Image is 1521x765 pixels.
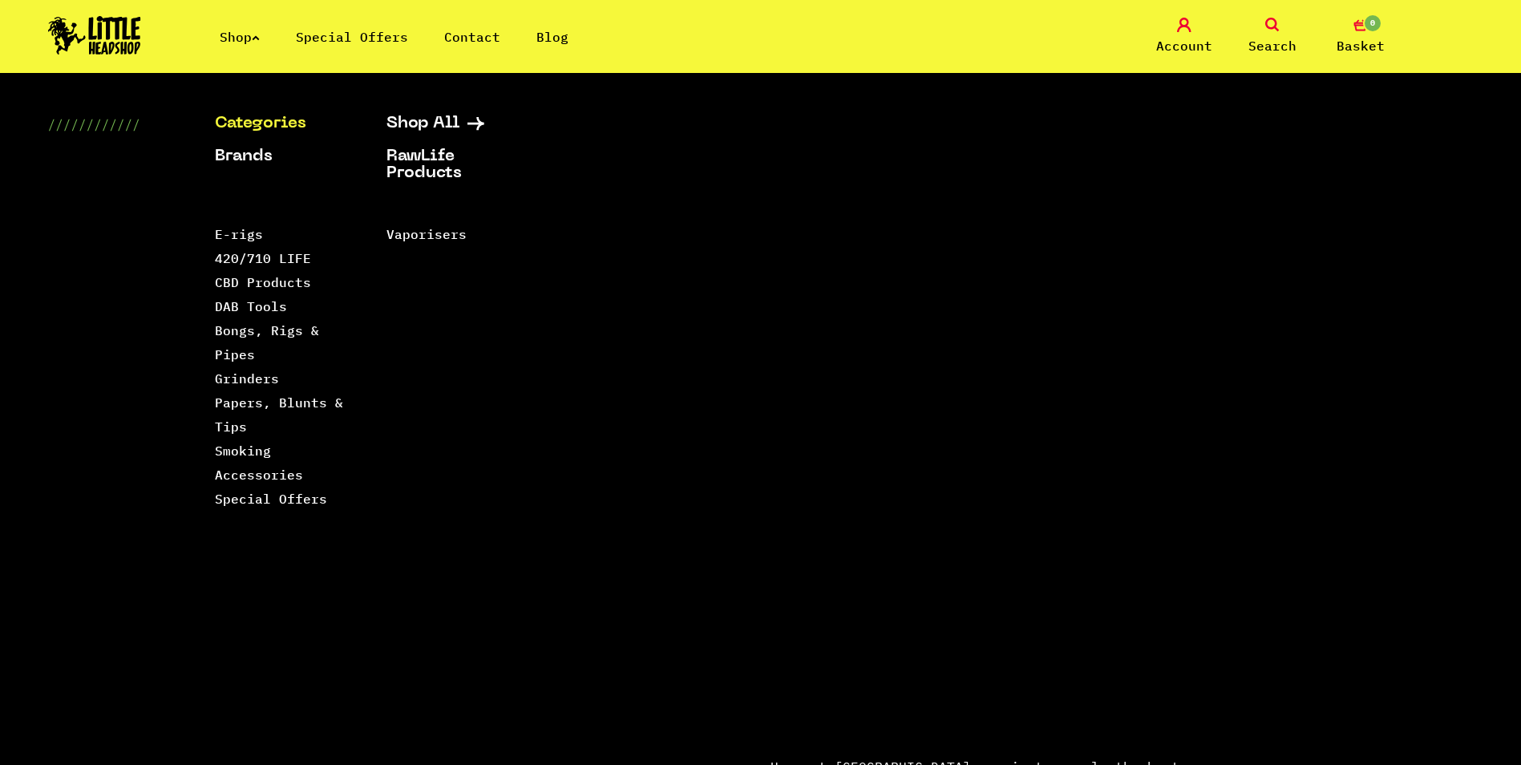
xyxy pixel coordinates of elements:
[386,148,518,182] a: RawLife Products
[1337,36,1385,55] span: Basket
[296,29,408,45] a: Special Offers
[386,115,518,132] a: Shop All
[215,370,279,387] a: Grinders
[215,298,287,314] a: DAB Tools
[444,29,500,45] a: Contact
[1248,36,1296,55] span: Search
[1321,18,1401,55] a: 0 Basket
[215,395,343,435] a: Papers, Blunts & Tips
[1232,18,1313,55] a: Search
[48,16,141,55] img: Little Head Shop Logo
[215,148,346,165] a: Brands
[215,226,263,242] a: E-rigs
[215,115,346,132] a: Categories
[215,274,311,290] a: CBD Products
[215,443,303,483] a: Smoking Accessories
[215,491,327,507] a: Special Offers
[220,29,260,45] a: Shop
[1363,14,1382,33] span: 0
[215,322,319,362] a: Bongs, Rigs & Pipes
[1156,36,1212,55] span: Account
[215,250,311,266] a: 420/710 LIFE
[386,226,467,242] a: Vaporisers
[536,29,568,45] a: Blog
